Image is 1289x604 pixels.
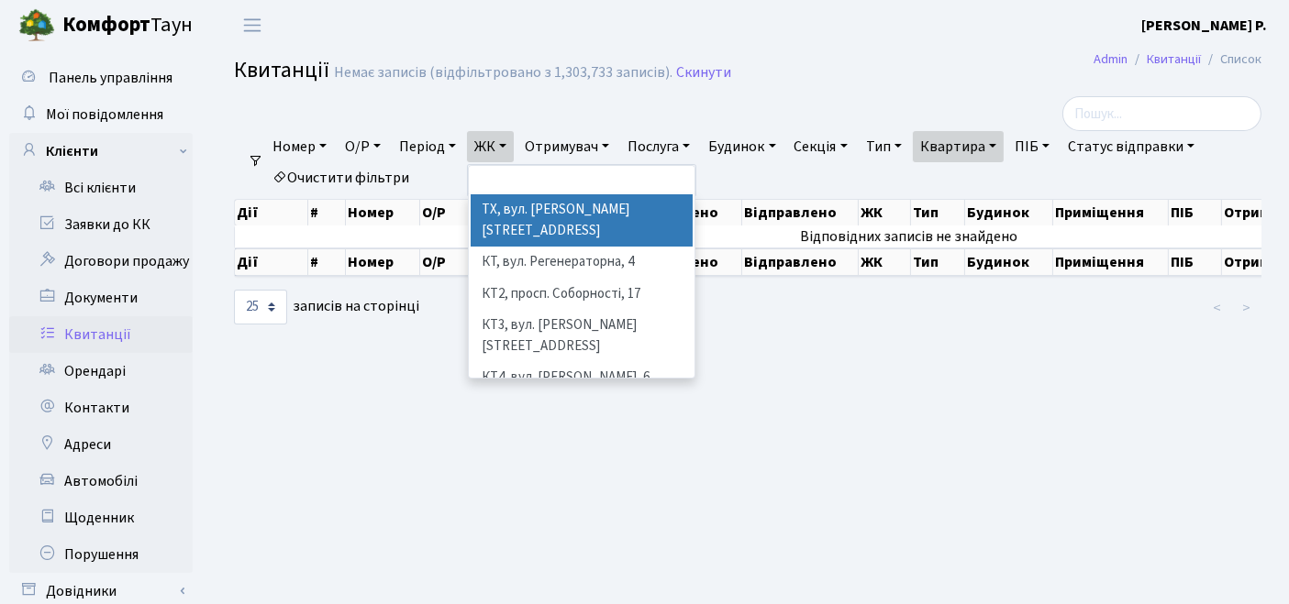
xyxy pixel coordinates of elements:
[9,96,193,133] a: Мої повідомлення
[229,10,275,40] button: Переключити навігацію
[471,194,694,247] li: ТХ, вул. [PERSON_NAME][STREET_ADDRESS]
[62,10,150,39] b: Комфорт
[911,248,966,276] th: Тип
[471,362,694,394] li: КТ4, вул. [PERSON_NAME], 6
[9,170,193,206] a: Всі клієнти
[9,500,193,536] a: Щоденник
[235,248,308,276] th: Дії
[49,68,172,88] span: Панель управління
[9,316,193,353] a: Квитанції
[1141,16,1267,36] b: [PERSON_NAME] Р.
[308,200,346,225] th: #
[1062,96,1261,131] input: Пошук...
[346,200,420,225] th: Номер
[9,133,193,170] a: Клієнти
[420,200,474,225] th: О/Р
[787,131,855,162] a: Секція
[9,536,193,573] a: Порушення
[620,131,697,162] a: Послуга
[234,54,329,86] span: Квитанції
[338,131,388,162] a: О/Р
[346,248,420,276] th: Номер
[18,7,55,44] img: logo.png
[265,162,417,193] a: Очистити фільтри
[859,200,911,225] th: ЖК
[265,131,334,162] a: Номер
[1066,40,1289,79] nav: breadcrumb
[234,290,419,324] label: записів на сторінці
[1007,131,1057,162] a: ПІБ
[334,64,672,82] div: Немає записів (відфільтровано з 1,303,733 записів).
[9,60,193,96] a: Панель управління
[1053,248,1169,276] th: Приміщення
[9,243,193,280] a: Договори продажу
[1169,200,1222,225] th: ПІБ
[467,131,514,162] a: ЖК
[1061,131,1202,162] a: Статус відправки
[742,200,859,225] th: Відправлено
[62,10,193,41] span: Таун
[1147,49,1201,69] a: Квитанції
[965,200,1053,225] th: Будинок
[701,131,783,162] a: Будинок
[1201,49,1261,70] li: Список
[9,280,193,316] a: Документи
[1169,248,1222,276] th: ПІБ
[9,426,193,463] a: Адреси
[1094,49,1128,69] a: Admin
[235,200,308,225] th: Дії
[913,131,1004,162] a: Квартира
[1141,15,1267,37] a: [PERSON_NAME] Р.
[859,131,909,162] a: Тип
[471,310,694,362] li: КТ3, вул. [PERSON_NAME][STREET_ADDRESS]
[742,248,859,276] th: Відправлено
[471,247,694,279] li: КТ, вул. Регенераторна, 4
[676,64,731,82] a: Скинути
[308,248,346,276] th: #
[9,463,193,500] a: Автомобілі
[965,248,1053,276] th: Будинок
[46,104,163,125] span: Мої повідомлення
[1053,200,1169,225] th: Приміщення
[392,131,463,162] a: Період
[471,279,694,311] li: КТ2, просп. Соборності, 17
[859,248,911,276] th: ЖК
[420,248,474,276] th: О/Р
[9,206,193,243] a: Заявки до КК
[9,353,193,390] a: Орендарі
[911,200,966,225] th: Тип
[517,131,617,162] a: Отримувач
[9,390,193,426] a: Контакти
[234,290,287,324] select: записів на сторінці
